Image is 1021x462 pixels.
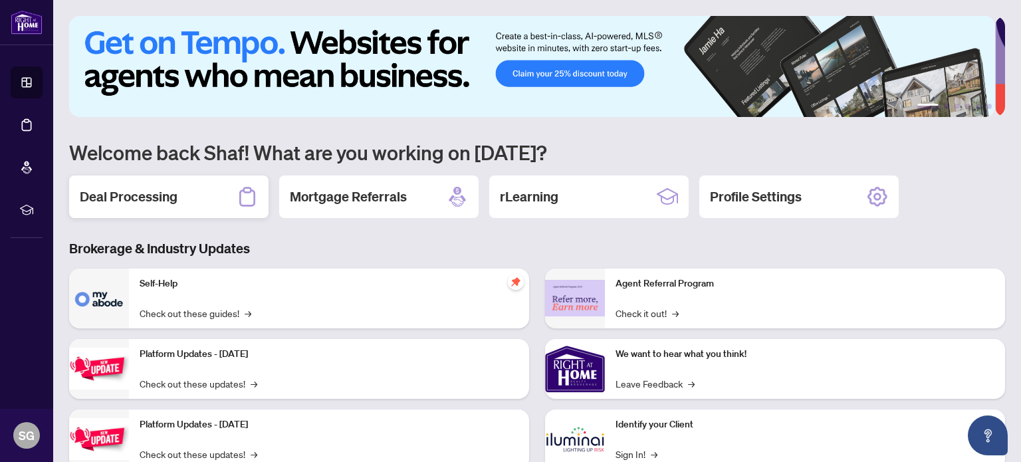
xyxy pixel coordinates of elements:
h2: Profile Settings [710,187,802,206]
img: logo [11,10,43,35]
img: Slide 0 [69,16,995,117]
span: → [251,447,257,461]
h2: Deal Processing [80,187,177,206]
button: Open asap [968,415,1008,455]
button: 4 [965,104,970,109]
span: → [245,306,251,320]
img: Self-Help [69,269,129,328]
span: → [251,376,257,391]
button: 3 [955,104,960,109]
button: 5 [976,104,981,109]
button: 2 [944,104,949,109]
h2: rLearning [500,187,558,206]
span: pushpin [508,274,524,290]
h1: Welcome back Shaf! What are you working on [DATE]? [69,140,1005,165]
button: 6 [986,104,992,109]
a: Check out these updates!→ [140,447,257,461]
img: Platform Updates - July 21, 2025 [69,348,129,390]
a: Leave Feedback→ [616,376,695,391]
img: Agent Referral Program [545,280,605,316]
img: We want to hear what you think! [545,339,605,399]
a: Check it out!→ [616,306,679,320]
p: Platform Updates - [DATE] [140,417,518,432]
p: Identify your Client [616,417,994,432]
a: Check out these updates!→ [140,376,257,391]
span: → [651,447,657,461]
p: Self-Help [140,277,518,291]
h2: Mortgage Referrals [290,187,407,206]
p: We want to hear what you think! [616,347,994,362]
span: → [688,376,695,391]
a: Check out these guides!→ [140,306,251,320]
h3: Brokerage & Industry Updates [69,239,1005,258]
p: Platform Updates - [DATE] [140,347,518,362]
span: → [672,306,679,320]
span: SG [19,426,35,445]
p: Agent Referral Program [616,277,994,291]
a: Sign In!→ [616,447,657,461]
button: 1 [917,104,939,109]
img: Platform Updates - July 8, 2025 [69,418,129,460]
